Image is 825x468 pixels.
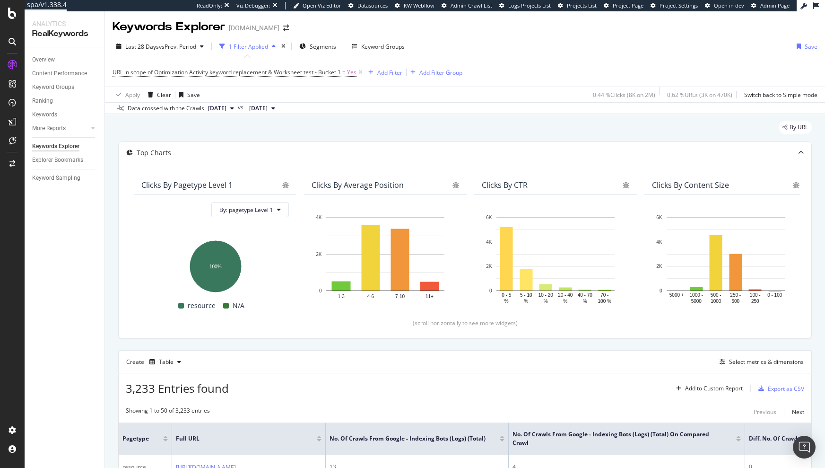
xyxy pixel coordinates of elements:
text: 70 - [600,292,608,298]
a: Content Performance [32,69,98,79]
text: 5000 [691,299,702,304]
a: Open in dev [705,2,744,9]
div: Keyword Groups [361,43,405,51]
span: By: pagetype Level 1 [219,206,273,214]
text: 250 - [730,292,741,298]
button: Select metrics & dimensions [716,356,804,368]
div: arrow-right-arrow-left [283,25,289,31]
div: bug [282,182,289,188]
span: 2025 Oct. 3rd [208,104,226,113]
div: Switch back to Simple mode [744,91,817,99]
div: Keywords Explorer [113,19,225,35]
div: Next [792,408,804,416]
div: Data crossed with the Crawls [128,104,204,113]
div: Overview [32,55,55,65]
span: resource [188,300,216,311]
span: Last 28 Days [125,43,159,51]
div: Table [159,359,174,365]
text: 4K [316,215,322,220]
button: 1 Filter Applied [216,39,279,54]
span: 3,233 Entries found [126,380,229,396]
span: URL in scope of Optimization Activity keyword replacement & Worksheet test - Bucket 1 [113,68,341,76]
text: 0 - 100 [767,292,782,298]
span: No. of Crawls from Google - Indexing Bots (Logs) (Total) On Compared Crawl [512,430,722,447]
text: 11+ [426,294,434,299]
button: Keyword Groups [348,39,408,54]
a: KW Webflow [395,2,434,9]
span: Open Viz Editor [303,2,341,9]
text: 40 - 70 [578,292,593,298]
text: 500 - [711,292,721,298]
button: Segments [295,39,340,54]
div: Keywords Explorer [32,141,79,151]
div: Apply [125,91,140,99]
button: Apply [113,87,140,102]
a: Datasources [348,2,388,9]
a: Open Viz Editor [293,2,341,9]
a: Logs Projects List [499,2,551,9]
text: 10 - 20 [538,292,554,298]
button: By: pagetype Level 1 [211,202,289,217]
span: No. of Crawls from Google - Indexing Bots (Logs) (Total) [330,434,486,443]
span: Admin Page [760,2,790,9]
text: 100 - [750,292,761,298]
button: Save [175,87,200,102]
div: Previous [754,408,776,416]
svg: A chart. [312,212,459,305]
div: Save [805,43,817,51]
text: 5 - 10 [520,292,532,298]
div: Clicks By Content Size [652,180,729,190]
a: Projects List [558,2,597,9]
text: 4-6 [367,294,374,299]
button: Clear [144,87,171,102]
span: Datasources [357,2,388,9]
text: % [563,299,567,304]
div: [DOMAIN_NAME] [229,23,279,33]
svg: A chart. [482,212,629,305]
div: RealKeywords [32,28,97,39]
span: KW Webflow [404,2,434,9]
a: Keyword Sampling [32,173,98,183]
text: 6K [486,215,492,220]
div: Keyword Groups [32,82,74,92]
button: Previous [754,406,776,418]
span: Yes [347,66,356,79]
span: Full URL [176,434,303,443]
div: Clicks By pagetype Level 1 [141,180,233,190]
span: Projects List [567,2,597,9]
a: Overview [32,55,98,65]
div: (scroll horizontally to see more widgets) [130,319,800,327]
text: 20 - 40 [558,292,573,298]
text: 100% [209,264,222,269]
text: 4K [486,239,492,245]
div: Add Filter Group [419,69,462,77]
span: Segments [310,43,336,51]
text: 2K [656,264,662,269]
text: % [504,299,509,304]
div: Open Intercom Messenger [793,436,816,459]
span: vs [238,103,245,112]
div: 0.44 % Clicks ( 8K on 2M ) [593,91,655,99]
text: % [583,299,587,304]
text: 500 [731,299,739,304]
span: Admin Crawl List [451,2,492,9]
button: [DATE] [204,103,238,114]
div: Clicks By Average Position [312,180,404,190]
span: Logs Projects List [508,2,551,9]
button: Export as CSV [755,381,804,396]
div: Viz Debugger: [236,2,270,9]
div: Ranking [32,96,53,106]
a: Keyword Groups [32,82,98,92]
button: Next [792,406,804,418]
span: Open in dev [714,2,744,9]
a: Ranking [32,96,98,106]
svg: A chart. [652,212,799,305]
button: Add to Custom Report [672,381,743,396]
text: 100 % [598,299,611,304]
div: Add to Custom Report [685,386,743,391]
a: Admin Page [751,2,790,9]
div: Top Charts [137,148,171,158]
div: Add Filter [377,69,402,77]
